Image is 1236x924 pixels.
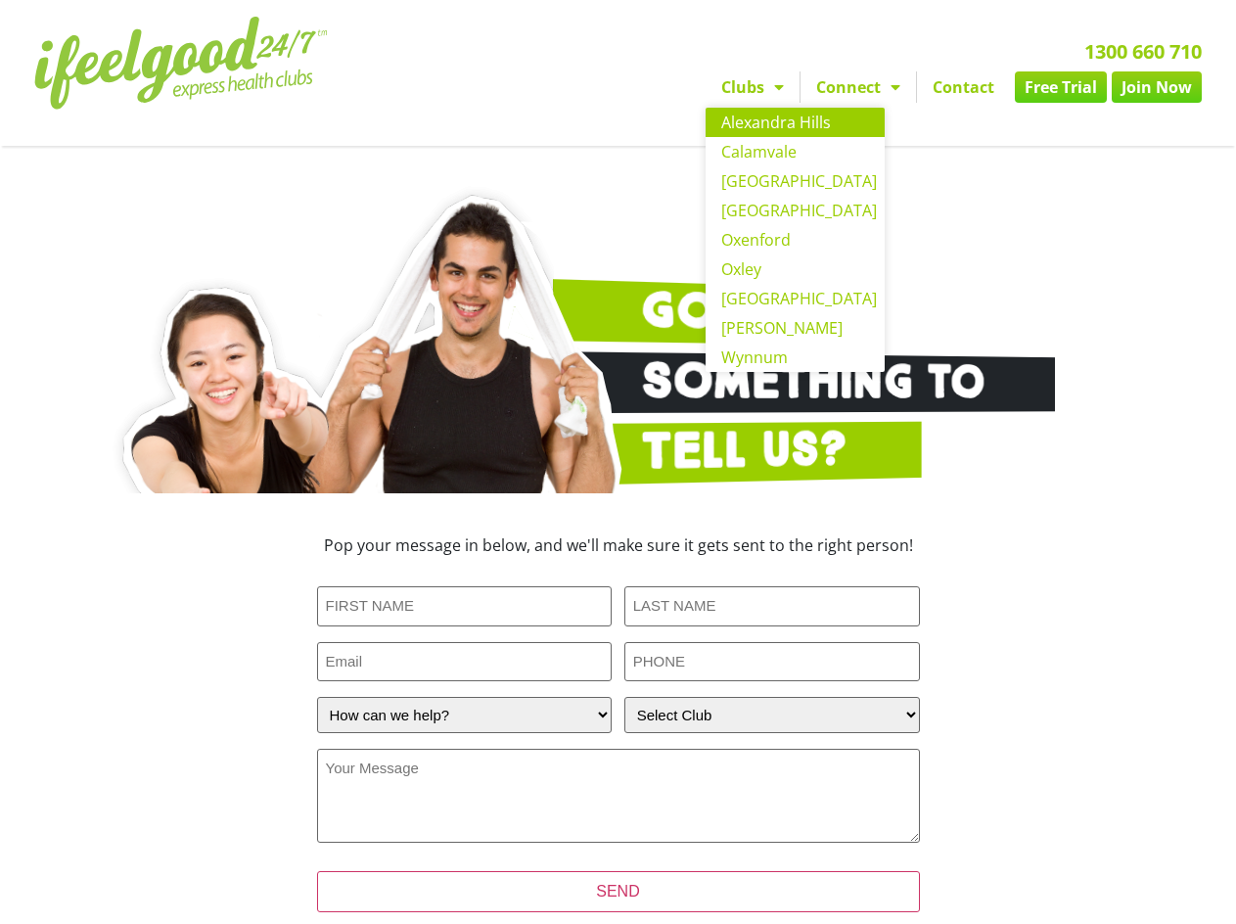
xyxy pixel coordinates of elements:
nav: Menu [450,71,1202,103]
a: Contact [917,71,1010,103]
a: Free Trial [1015,71,1107,103]
a: Wynnum [706,343,885,372]
input: LAST NAME [624,586,920,626]
input: SEND [317,871,920,912]
input: FIRST NAME [317,586,613,626]
ul: Clubs [706,108,885,372]
a: [GEOGRAPHIC_DATA] [706,196,885,225]
a: [GEOGRAPHIC_DATA] [706,284,885,313]
a: Oxenford [706,225,885,254]
input: PHONE [624,642,920,682]
input: Email [317,642,613,682]
a: Oxley [706,254,885,284]
a: Join Now [1112,71,1202,103]
a: Alexandra Hills [706,108,885,137]
a: Clubs [706,71,800,103]
a: Connect [801,71,916,103]
h3: Pop your message in below, and we'll make sure it gets sent to the right person! [188,537,1049,553]
a: [GEOGRAPHIC_DATA] [706,166,885,196]
a: [PERSON_NAME] [706,313,885,343]
a: 1300 660 710 [1084,38,1202,65]
a: Calamvale [706,137,885,166]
